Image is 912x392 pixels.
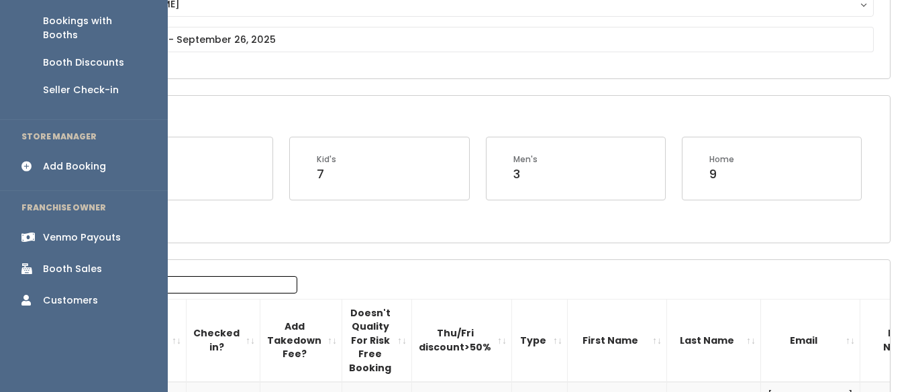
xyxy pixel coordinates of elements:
[43,56,124,70] div: Booth Discounts
[342,299,412,382] th: Doesn't Quality For Risk Free Booking : activate to sort column ascending
[317,153,336,166] div: Kid's
[77,276,297,293] label: Search:
[85,27,874,52] input: September 20 - September 26, 2025
[43,293,98,308] div: Customers
[667,299,761,382] th: Last Name: activate to sort column ascending
[512,299,568,382] th: Type: activate to sort column ascending
[43,14,146,42] div: Bookings with Booths
[317,166,336,183] div: 7
[187,299,260,382] th: Checked in?: activate to sort column ascending
[513,153,538,166] div: Men's
[43,159,106,174] div: Add Booking
[709,153,734,166] div: Home
[761,299,860,382] th: Email: activate to sort column ascending
[43,83,119,97] div: Seller Check-in
[412,299,512,382] th: Thu/Fri discount&gt;50%: activate to sort column ascending
[568,299,667,382] th: First Name: activate to sort column ascending
[260,299,342,382] th: Add Takedown Fee?: activate to sort column ascending
[43,231,121,245] div: Venmo Payouts
[43,262,102,276] div: Booth Sales
[709,166,734,183] div: 9
[126,276,297,293] input: Search:
[513,166,538,183] div: 3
